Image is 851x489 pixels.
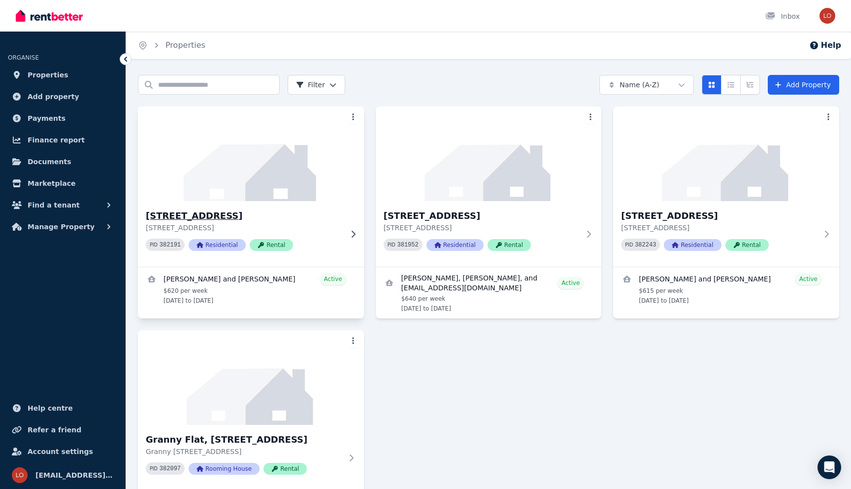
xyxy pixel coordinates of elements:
[702,75,721,95] button: Card view
[28,91,79,103] span: Add property
[146,447,342,456] p: Granny [STREET_ADDRESS]
[12,467,28,483] img: local.pmanagement@gmail.com
[346,110,360,124] button: More options
[740,75,760,95] button: Expanded list view
[765,11,800,21] div: Inbox
[296,80,325,90] span: Filter
[28,156,71,168] span: Documents
[376,106,602,267] a: 43 Warruga Way, Wanneroo[STREET_ADDRESS][STREET_ADDRESS]PID 381952ResidentialRental
[8,87,118,106] a: Add property
[28,69,68,81] span: Properties
[160,465,181,472] code: 382097
[635,242,656,248] code: 382243
[8,217,118,237] button: Manage Property
[28,446,93,457] span: Account settings
[809,39,841,51] button: Help
[28,424,81,436] span: Refer a friend
[725,239,769,251] span: Rental
[819,8,835,24] img: local.pmanagement@gmail.com
[28,177,75,189] span: Marketplace
[138,267,364,311] a: View details for Kamalpreet Singh and Jasleen Kaur
[150,466,158,471] small: PID
[388,242,395,247] small: PID
[8,398,118,418] a: Help centre
[165,40,205,50] a: Properties
[721,75,741,95] button: Compact list view
[8,54,39,61] span: ORGANISE
[613,106,839,201] img: 44 Beelara Way, Wanneroo
[35,469,114,481] span: [EMAIL_ADDRESS][DOMAIN_NAME]
[384,209,580,223] h3: [STREET_ADDRESS]
[250,239,293,251] span: Rental
[146,209,342,223] h3: [STREET_ADDRESS]
[625,242,633,247] small: PID
[376,267,602,318] a: View details for Nitish Chury, Shubh Hitesh Upadhyay, and pratikmehta123@outlook.com
[818,455,841,479] div: Open Intercom Messenger
[146,433,342,447] h3: Granny Flat, [STREET_ADDRESS]
[263,463,307,475] span: Rental
[150,242,158,247] small: PID
[8,420,118,440] a: Refer a friend
[126,32,217,59] nav: Breadcrumb
[613,267,839,311] a: View details for Srinivas Reddi and Arjuna Rajya Nagalakshmi Reddi
[8,195,118,215] button: Find a tenant
[376,106,602,201] img: 43 Warruga Way, Wanneroo
[621,223,818,233] p: [STREET_ADDRESS]
[702,75,760,95] div: View options
[146,223,342,233] p: [STREET_ADDRESS]
[28,402,73,414] span: Help centre
[384,223,580,233] p: [STREET_ADDRESS]
[189,463,260,475] span: Rooming House
[599,75,694,95] button: Name (A-Z)
[584,110,597,124] button: More options
[613,106,839,267] a: 44 Beelara Way, Wanneroo[STREET_ADDRESS][STREET_ADDRESS]PID 382243ResidentialRental
[488,239,531,251] span: Rental
[426,239,484,251] span: Residential
[132,104,370,204] img: 12 Parakeelya Rd, Banksia Grove
[8,65,118,85] a: Properties
[8,108,118,128] a: Payments
[138,106,364,267] a: 12 Parakeelya Rd, Banksia Grove[STREET_ADDRESS][STREET_ADDRESS]PID 382191ResidentialRental
[8,152,118,172] a: Documents
[16,8,83,23] img: RentBetter
[28,221,95,233] span: Manage Property
[138,330,364,425] img: Granny Flat, 43 Warruga Way
[8,130,118,150] a: Finance report
[397,242,419,248] code: 381952
[620,80,659,90] span: Name (A-Z)
[28,199,80,211] span: Find a tenant
[8,442,118,461] a: Account settings
[288,75,345,95] button: Filter
[621,209,818,223] h3: [STREET_ADDRESS]
[28,112,65,124] span: Payments
[768,75,839,95] a: Add Property
[664,239,721,251] span: Residential
[346,334,360,348] button: More options
[189,239,246,251] span: Residential
[8,174,118,193] a: Marketplace
[821,110,835,124] button: More options
[28,134,85,146] span: Finance report
[160,242,181,248] code: 382191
